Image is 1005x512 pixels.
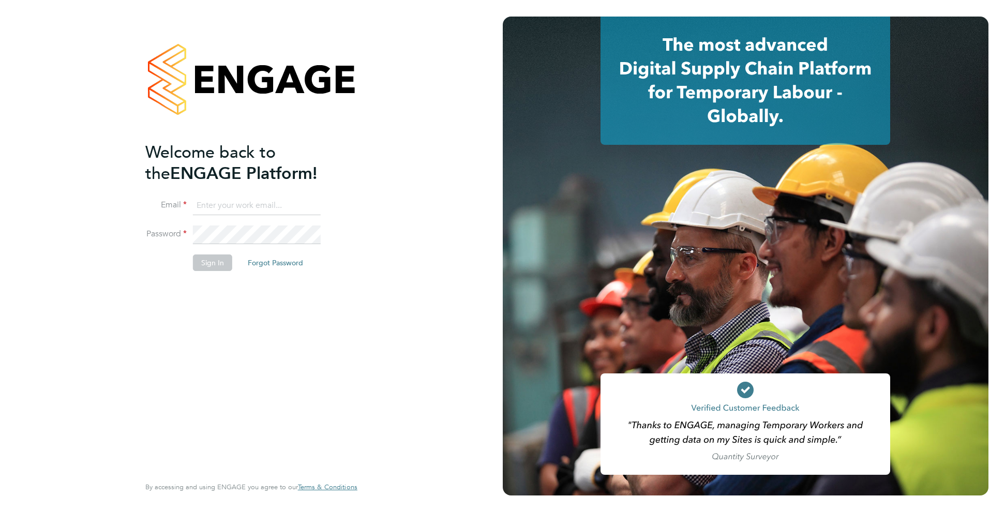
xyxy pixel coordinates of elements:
[145,483,357,491] span: By accessing and using ENGAGE you agree to our
[298,483,357,491] a: Terms & Conditions
[193,197,321,215] input: Enter your work email...
[145,142,347,184] h2: ENGAGE Platform!
[145,200,187,210] label: Email
[145,229,187,239] label: Password
[193,254,232,271] button: Sign In
[239,254,311,271] button: Forgot Password
[145,142,276,184] span: Welcome back to the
